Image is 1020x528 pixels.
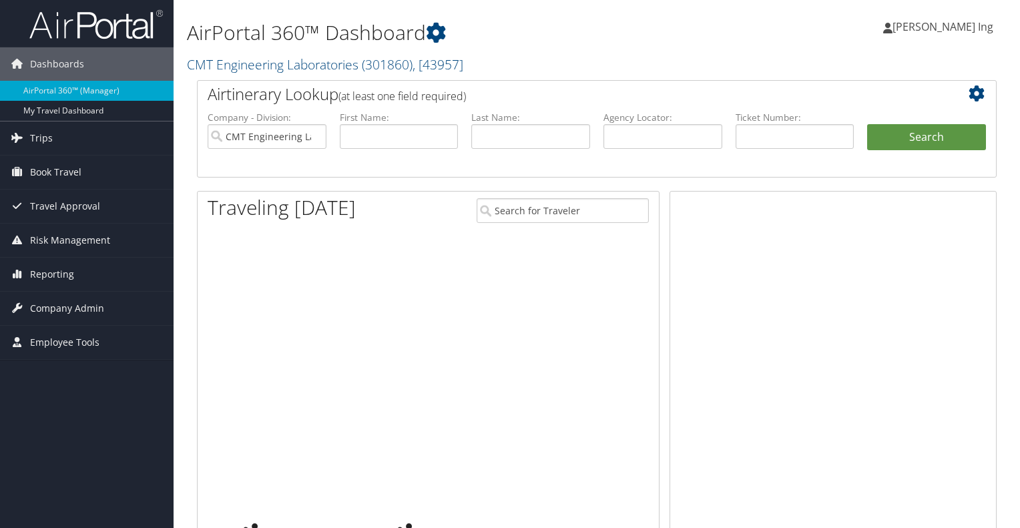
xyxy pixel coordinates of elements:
[208,83,919,105] h2: Airtinerary Lookup
[883,7,1007,47] a: [PERSON_NAME] Ing
[477,198,649,223] input: Search for Traveler
[30,326,99,359] span: Employee Tools
[30,292,104,325] span: Company Admin
[208,194,356,222] h1: Traveling [DATE]
[867,124,986,151] button: Search
[30,47,84,81] span: Dashboards
[413,55,463,73] span: , [ 43957 ]
[30,258,74,291] span: Reporting
[30,224,110,257] span: Risk Management
[736,111,854,124] label: Ticket Number:
[340,111,459,124] label: First Name:
[471,111,590,124] label: Last Name:
[30,190,100,223] span: Travel Approval
[187,19,734,47] h1: AirPortal 360™ Dashboard
[338,89,466,103] span: (at least one field required)
[30,121,53,155] span: Trips
[603,111,722,124] label: Agency Locator:
[208,111,326,124] label: Company - Division:
[30,156,81,189] span: Book Travel
[187,55,463,73] a: CMT Engineering Laboratories
[29,9,163,40] img: airportal-logo.png
[362,55,413,73] span: ( 301860 )
[892,19,993,34] span: [PERSON_NAME] Ing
